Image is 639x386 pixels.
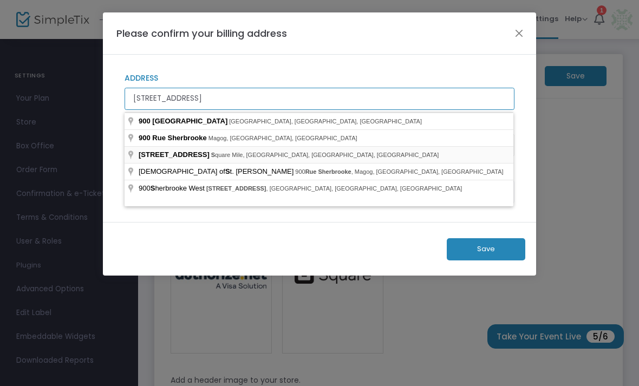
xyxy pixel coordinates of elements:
[229,118,422,125] span: [GEOGRAPHIC_DATA], [GEOGRAPHIC_DATA], [GEOGRAPHIC_DATA]
[139,184,206,192] span: 900 herbrooke West
[206,185,462,192] span: , [GEOGRAPHIC_DATA], [GEOGRAPHIC_DATA], [GEOGRAPHIC_DATA]
[152,117,227,125] span: [GEOGRAPHIC_DATA]
[512,26,526,40] button: Close
[208,135,357,141] span: Magog, [GEOGRAPHIC_DATA], [GEOGRAPHIC_DATA]
[116,26,287,41] h4: Please confirm your billing address
[305,168,351,175] span: Rue Sherbrooke
[152,134,206,142] span: Rue Sherbrooke
[447,238,525,260] button: Save
[151,184,155,192] span: S
[125,74,514,83] label: Address
[139,167,295,175] span: [DEMOGRAPHIC_DATA] of t. [PERSON_NAME]
[225,167,230,175] span: S
[211,152,215,158] span: S
[295,168,503,175] span: 900 , Magog, [GEOGRAPHIC_DATA], [GEOGRAPHIC_DATA]
[139,151,210,159] span: [STREET_ADDRESS]
[139,134,151,142] span: 900
[206,185,266,192] span: [STREET_ADDRESS]
[211,152,439,158] span: quare Mile, [GEOGRAPHIC_DATA], [GEOGRAPHIC_DATA], [GEOGRAPHIC_DATA]
[125,88,514,110] input: Billing Address
[139,117,151,125] span: 900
